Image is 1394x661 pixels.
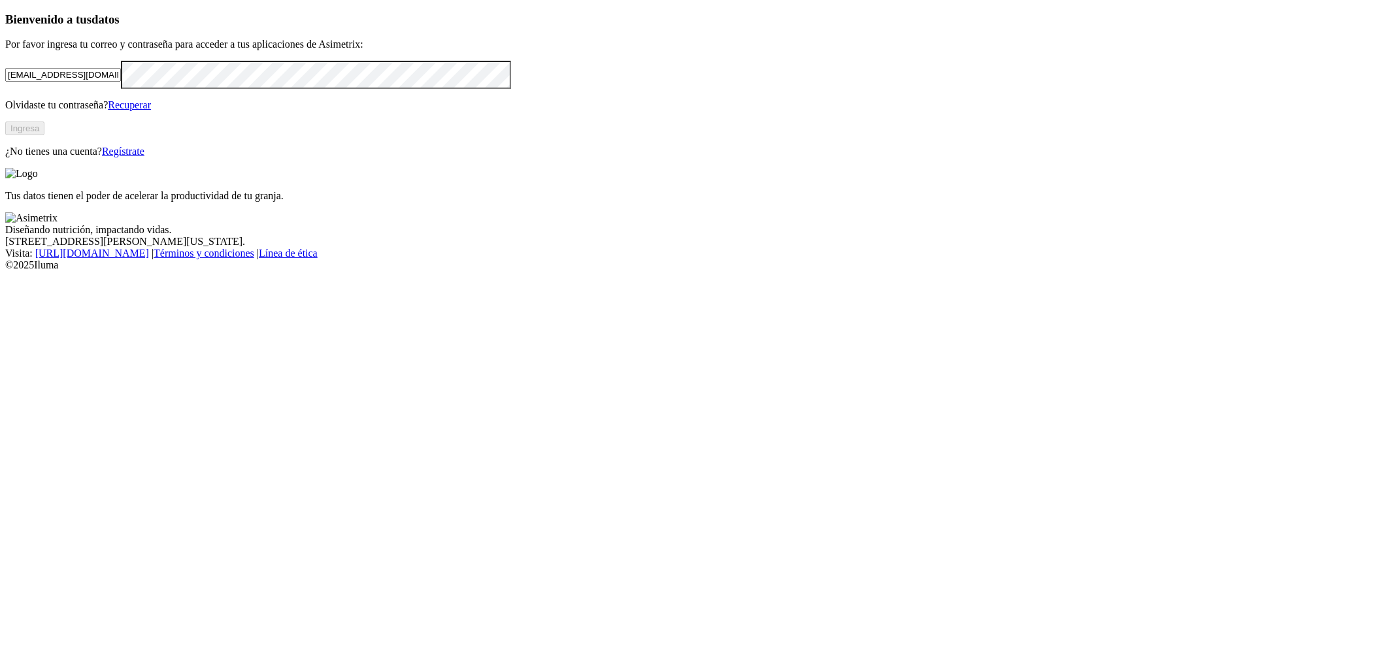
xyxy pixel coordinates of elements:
[5,190,1389,202] p: Tus datos tienen el poder de acelerar la productividad de tu granja.
[259,248,318,259] a: Línea de ética
[102,146,144,157] a: Regístrate
[91,12,120,26] span: datos
[108,99,151,110] a: Recuperar
[5,236,1389,248] div: [STREET_ADDRESS][PERSON_NAME][US_STATE].
[5,121,44,135] button: Ingresa
[5,248,1389,259] div: Visita : | |
[5,168,38,180] img: Logo
[154,248,254,259] a: Términos y condiciones
[5,212,58,224] img: Asimetrix
[5,224,1389,236] div: Diseñando nutrición, impactando vidas.
[35,248,149,259] a: [URL][DOMAIN_NAME]
[5,12,1389,27] h3: Bienvenido a tus
[5,99,1389,111] p: Olvidaste tu contraseña?
[5,68,121,82] input: Tu correo
[5,146,1389,157] p: ¿No tienes una cuenta?
[5,39,1389,50] p: Por favor ingresa tu correo y contraseña para acceder a tus aplicaciones de Asimetrix:
[5,259,1389,271] div: © 2025 Iluma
